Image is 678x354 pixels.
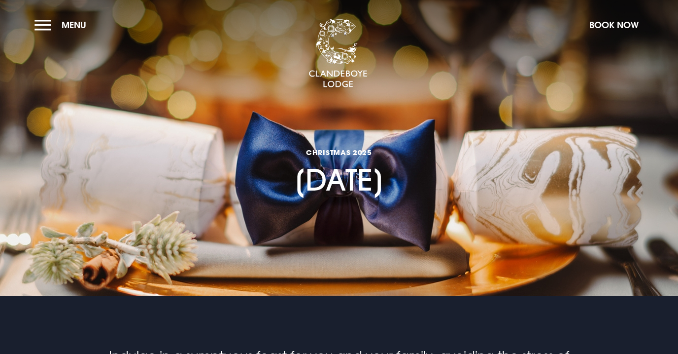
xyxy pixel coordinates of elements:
[584,14,644,36] button: Book Now
[294,104,384,197] h1: [DATE]
[308,19,368,88] img: Clandeboye Lodge
[62,19,86,31] span: Menu
[294,148,384,157] span: CHRISTMAS 2025
[34,14,91,36] button: Menu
